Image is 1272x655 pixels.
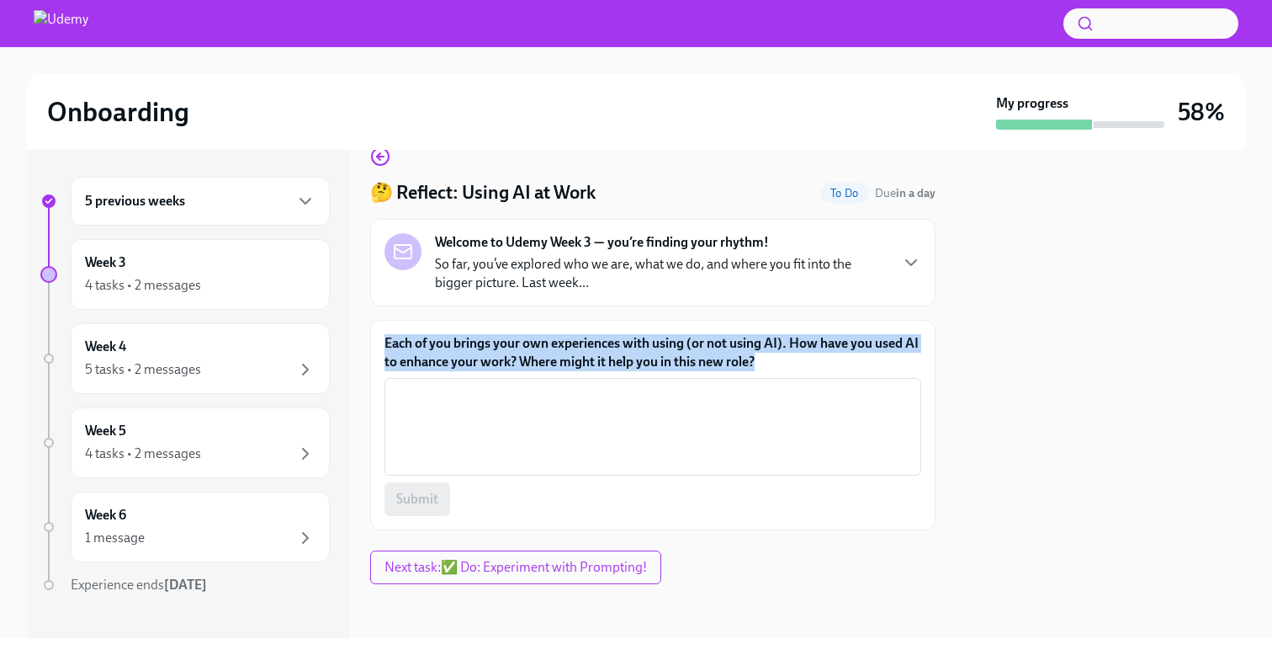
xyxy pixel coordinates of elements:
h4: 🤔 Reflect: Using AI at Work [370,180,596,205]
div: 5 previous weeks [71,177,330,226]
a: Week 61 message [40,492,330,562]
span: August 30th, 2025 10:00 [875,185,935,201]
button: Next task:✅ Do: Experiment with Prompting! [370,551,661,584]
a: Week 54 tasks • 2 messages [40,407,330,478]
h2: Onboarding [47,95,189,129]
h6: Week 4 [85,338,126,356]
strong: Welcome to Udemy Week 3 — you’re finding your rhythm! [435,233,769,252]
div: 5 tasks • 2 messages [85,360,201,379]
div: 4 tasks • 2 messages [85,445,201,463]
h3: 58% [1178,97,1225,127]
span: Experience ends [71,577,207,593]
a: Week 34 tasks • 2 messages [40,239,330,310]
strong: in a day [896,186,935,200]
p: So far, you’ve explored who we are, what we do, and where you fit into the bigger picture. Last w... [435,255,888,292]
h6: 5 previous weeks [85,192,185,210]
span: Due [875,186,935,200]
label: Each of you brings your own experiences with using (or not using AI). How have you used AI to enh... [384,334,921,371]
h6: Week 3 [85,253,126,272]
div: 4 tasks • 2 messages [85,276,201,295]
h6: Week 5 [85,422,126,440]
div: 1 message [85,529,145,547]
span: To Do [820,187,868,200]
img: Udemy [34,10,88,37]
a: Week 45 tasks • 2 messages [40,323,330,394]
strong: My progress [996,94,1068,113]
span: Next task : ✅ Do: Experiment with Prompting! [384,559,647,576]
strong: [DATE] [164,577,207,593]
h6: Week 6 [85,506,126,525]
